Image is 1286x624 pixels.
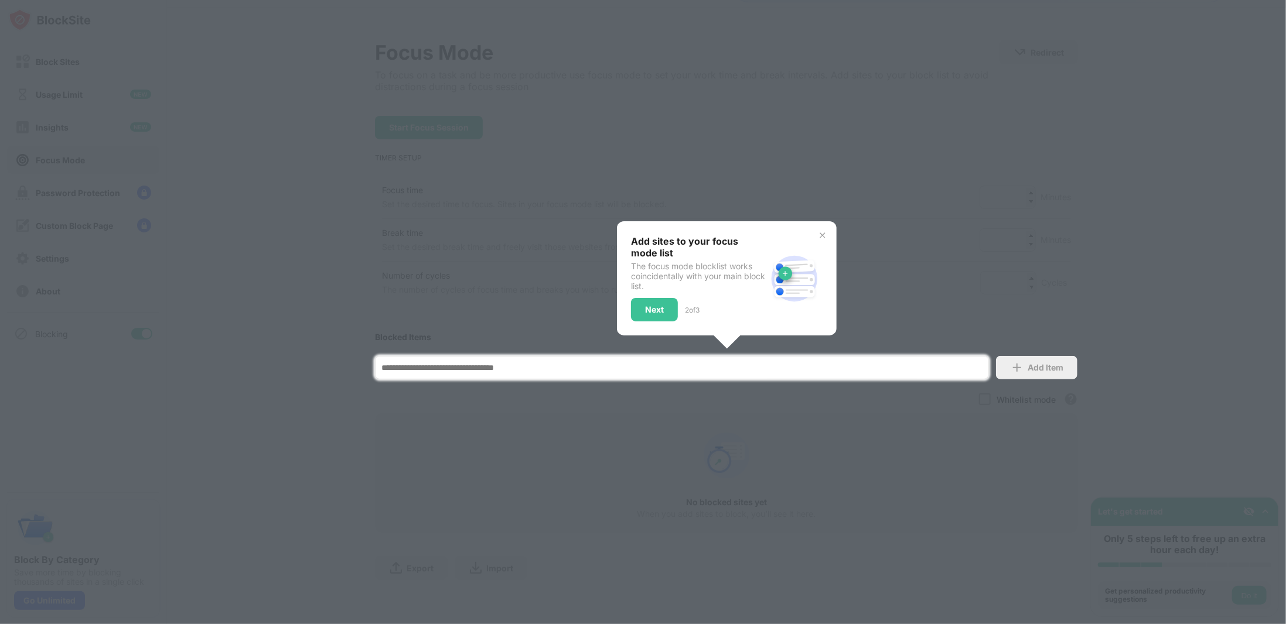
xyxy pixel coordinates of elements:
div: Add sites to your focus mode list [631,235,766,259]
div: Next [645,305,664,314]
img: x-button.svg [818,231,827,240]
div: The focus mode blocklist works coincidentally with your main block list. [631,261,766,291]
div: 2 of 3 [685,306,700,314]
div: Add Item [1028,363,1063,372]
img: block-site.svg [766,251,823,307]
